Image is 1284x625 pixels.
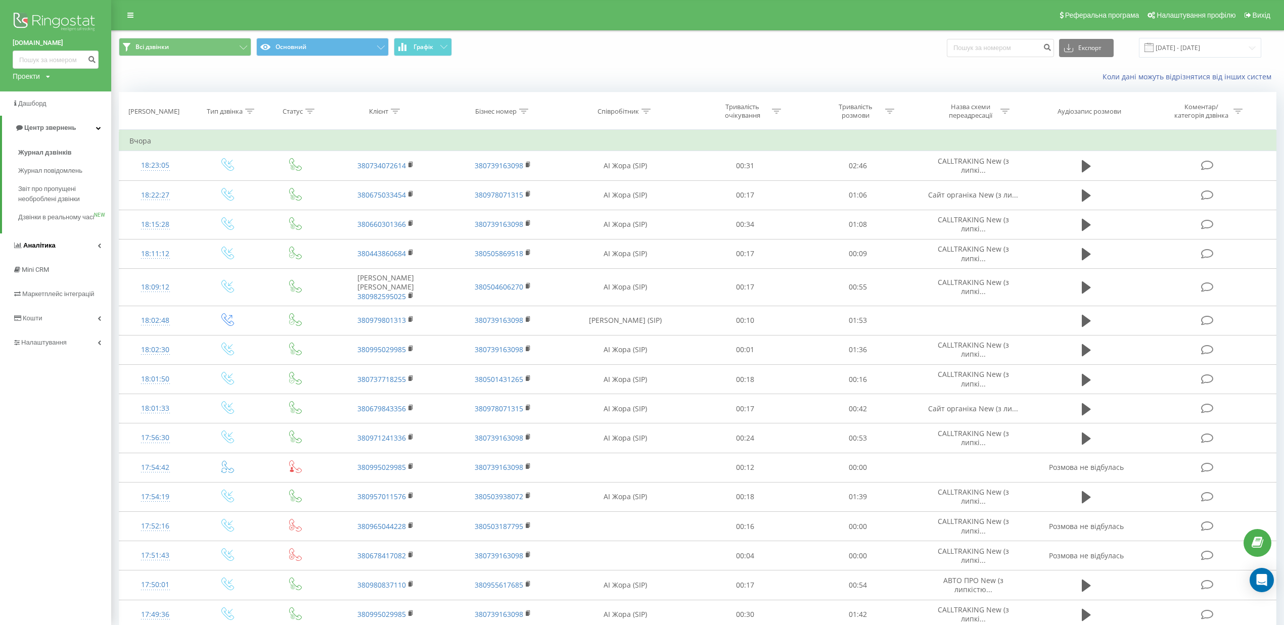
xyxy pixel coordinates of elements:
[689,394,801,423] td: 00:17
[207,107,243,116] div: Тип дзвінка
[1049,551,1124,560] span: Розмова не відбулась
[1049,521,1124,531] span: Розмова не відбулась
[689,482,801,511] td: 00:18
[18,212,94,222] span: Дзвінки в реальному часі
[24,124,76,131] span: Центр звернень
[1058,107,1121,116] div: Аудіозапис розмови
[369,107,388,116] div: Клієнт
[129,277,181,297] div: 18:09:12
[562,570,689,600] td: АІ Жора (SIP)
[1172,103,1231,120] div: Коментар/категорія дзвінка
[562,239,689,268] td: АІ Жора (SIP)
[475,107,517,116] div: Бізнес номер
[129,428,181,448] div: 17:56:30
[357,374,406,384] a: 380737718255
[938,215,1009,233] span: CALLTRAKING New (з липкі...
[801,365,914,394] td: 00:16
[689,210,801,239] td: 00:34
[689,541,801,570] td: 00:04
[1157,11,1235,19] span: Налаштування профілю
[801,541,914,570] td: 00:00
[475,492,523,501] a: 380503938072
[938,605,1009,623] span: CALLTRAKING New (з липкі...
[129,311,181,330] div: 18:02:48
[357,190,406,200] a: 380675033454
[475,521,523,531] a: 380503187795
[129,487,181,507] div: 17:54:19
[938,156,1009,175] span: CALLTRAKING New (з липкі...
[256,38,389,56] button: Основний
[1049,462,1124,472] span: Розмова не відбулась
[689,512,801,541] td: 00:16
[562,482,689,511] td: АІ Жора (SIP)
[119,131,1276,151] td: Вчора
[689,423,801,453] td: 00:24
[2,116,111,140] a: Центр звернень
[801,239,914,268] td: 00:09
[1253,11,1270,19] span: Вихід
[801,512,914,541] td: 00:00
[357,292,406,301] a: 380982595025
[18,143,111,162] a: Журнал дзвінків
[689,570,801,600] td: 00:17
[689,239,801,268] td: 00:17
[129,575,181,595] div: 17:50:01
[13,51,99,69] input: Пошук за номером
[562,365,689,394] td: АІ Жора (SIP)
[475,404,523,413] a: 380978071315
[475,249,523,258] a: 380505869518
[475,219,523,229] a: 380739163098
[22,290,95,298] span: Маркетплейс інтеграцій
[18,184,106,204] span: Звіт про пропущені необроблені дзвінки
[119,38,251,56] button: Всі дзвінки
[801,306,914,335] td: 01:53
[475,315,523,325] a: 380739163098
[357,492,406,501] a: 380957011576
[689,335,801,364] td: 00:01
[938,277,1009,296] span: CALLTRAKING New (з липкі...
[128,107,179,116] div: [PERSON_NAME]
[947,39,1054,57] input: Пошук за номером
[1103,72,1276,81] a: Коли дані можуть відрізнятися вiд інших систем
[801,269,914,306] td: 00:55
[357,580,406,590] a: 380980837110
[801,210,914,239] td: 01:08
[18,162,111,180] a: Журнал повідомлень
[475,345,523,354] a: 380739163098
[562,394,689,423] td: АІ Жора (SIP)
[801,394,914,423] td: 00:42
[135,43,169,51] span: Всі дзвінки
[801,180,914,210] td: 01:06
[689,180,801,210] td: 00:17
[327,269,444,306] td: [PERSON_NAME] [PERSON_NAME]
[938,369,1009,388] span: CALLTRAKING New (з липкі...
[283,107,303,116] div: Статус
[129,516,181,536] div: 17:52:16
[475,551,523,560] a: 380739163098
[1250,568,1274,592] div: Open Intercom Messenger
[689,453,801,482] td: 00:12
[357,404,406,413] a: 380679843356
[129,185,181,205] div: 18:22:27
[18,180,111,208] a: Звіт про пропущені необроблені дзвінки
[938,340,1009,359] span: CALLTRAKING New (з липкі...
[129,546,181,565] div: 17:51:43
[938,546,1009,565] span: CALLTRAKING New (з липкі...
[475,374,523,384] a: 380501431265
[129,340,181,360] div: 18:02:30
[475,609,523,619] a: 380739163098
[129,458,181,477] div: 17:54:42
[23,242,56,249] span: Аналiтика
[689,269,801,306] td: 00:17
[475,462,523,472] a: 380739163098
[562,180,689,210] td: АІ Жора (SIP)
[18,148,72,158] span: Журнал дзвінків
[129,399,181,418] div: 18:01:33
[689,365,801,394] td: 00:18
[394,38,452,56] button: Графік
[1065,11,1139,19] span: Реферальна програма
[562,151,689,180] td: АІ Жора (SIP)
[357,521,406,531] a: 380965044228
[801,482,914,511] td: 01:39
[562,210,689,239] td: АІ Жора (SIP)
